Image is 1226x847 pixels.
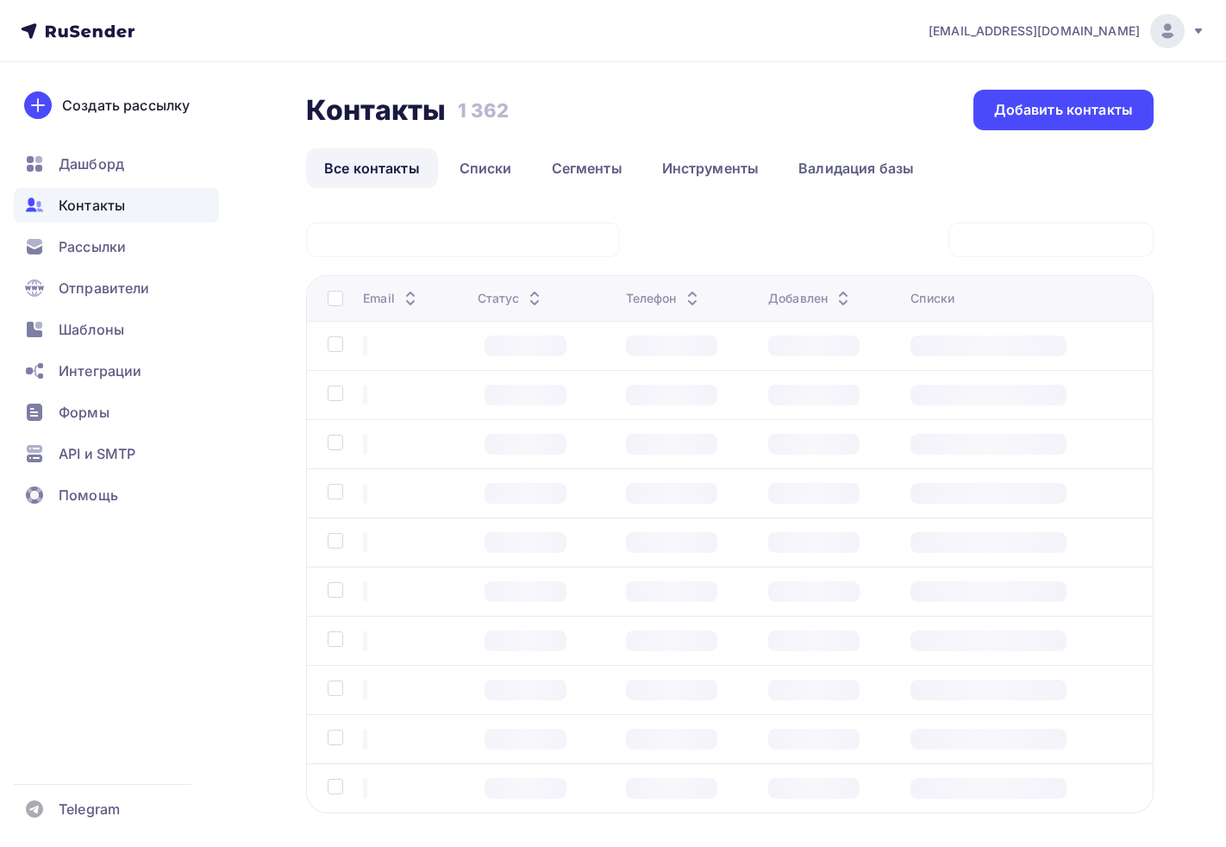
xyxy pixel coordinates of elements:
a: Списки [441,148,530,188]
span: [EMAIL_ADDRESS][DOMAIN_NAME] [929,22,1140,40]
span: Дашборд [59,154,124,174]
div: Добавить контакты [994,100,1133,120]
a: Все контакты [306,148,438,188]
span: API и SMTP [59,443,135,464]
a: Дашборд [14,147,219,181]
span: Рассылки [59,236,126,257]
div: Списки [910,290,954,307]
a: Отправители [14,271,219,305]
span: Формы [59,402,109,423]
span: Шаблоны [59,319,124,340]
a: Формы [14,395,219,430]
a: Инструменты [644,148,778,188]
span: Telegram [59,799,120,819]
h2: Контакты [306,93,446,128]
a: Шаблоны [14,312,219,347]
div: Статус [478,290,546,307]
a: Сегменты [534,148,641,188]
a: Рассылки [14,229,219,264]
h3: 1 362 [458,98,509,122]
div: Телефон [626,290,703,307]
span: Помощь [59,485,118,505]
div: Email [363,290,421,307]
span: Контакты [59,195,125,216]
span: Интеграции [59,361,141,381]
a: [EMAIL_ADDRESS][DOMAIN_NAME] [929,14,1205,48]
a: Контакты [14,188,219,223]
div: Добавлен [768,290,854,307]
div: Создать рассылку [62,95,190,116]
span: Отправители [59,278,150,298]
a: Валидация базы [780,148,932,188]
